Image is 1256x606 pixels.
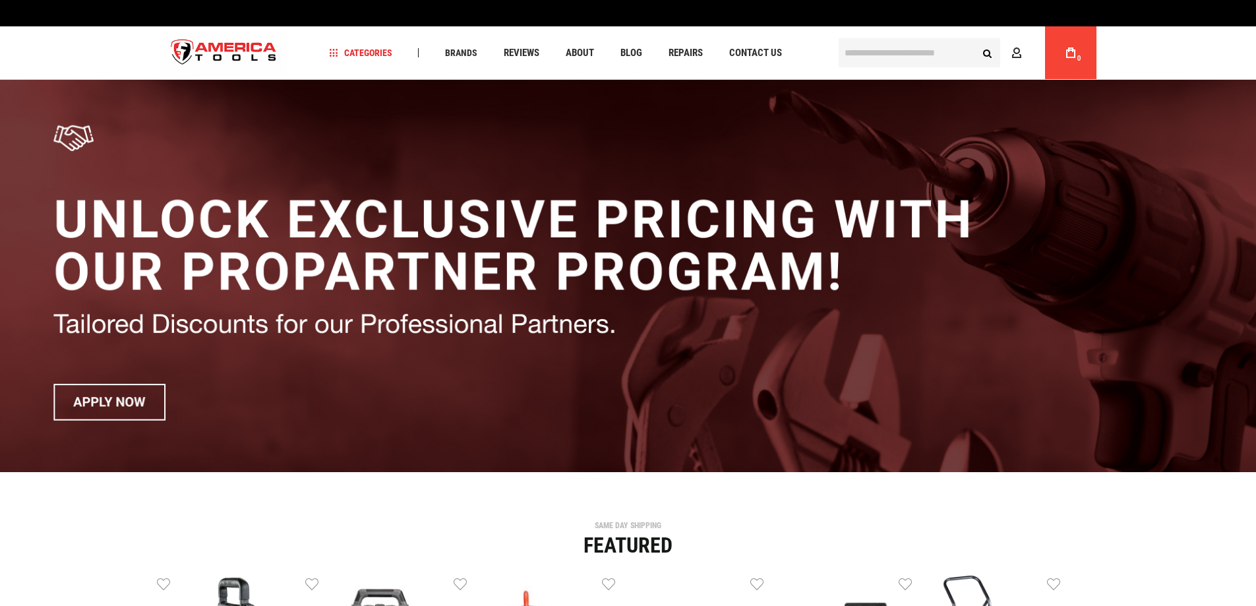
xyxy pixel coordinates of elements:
[723,44,788,62] a: Contact Us
[439,44,483,62] a: Brands
[498,44,545,62] a: Reviews
[560,44,600,62] a: About
[323,44,398,62] a: Categories
[1058,26,1083,79] a: 0
[445,48,477,57] span: Brands
[669,48,703,58] span: Repairs
[157,535,1100,556] div: Featured
[160,28,288,78] img: America Tools
[663,44,709,62] a: Repairs
[566,48,594,58] span: About
[975,40,1000,65] button: Search
[157,522,1100,530] div: SAME DAY SHIPPING
[329,48,392,57] span: Categories
[1077,55,1081,62] span: 0
[160,28,288,78] a: store logo
[614,44,648,62] a: Blog
[620,48,642,58] span: Blog
[504,48,539,58] span: Reviews
[729,48,782,58] span: Contact Us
